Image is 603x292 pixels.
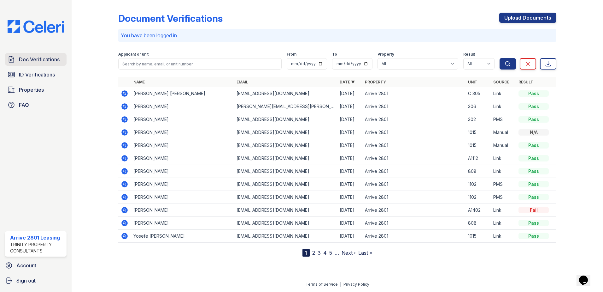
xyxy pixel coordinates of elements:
[362,230,465,243] td: Arrive 2801
[306,282,338,287] a: Terms of Service
[465,152,491,165] td: A1112
[518,142,549,149] div: Pass
[234,100,337,113] td: [PERSON_NAME][EMAIL_ADDRESS][PERSON_NAME][DOMAIN_NAME]
[234,87,337,100] td: [EMAIL_ADDRESS][DOMAIN_NAME]
[340,80,355,84] a: Date ▼
[343,282,369,287] a: Privacy Policy
[337,204,362,217] td: [DATE]
[463,52,475,57] label: Result
[234,126,337,139] td: [EMAIL_ADDRESS][DOMAIN_NAME]
[362,100,465,113] td: Arrive 2801
[131,230,234,243] td: Yosefe [PERSON_NAME]
[5,53,67,66] a: Doc Verifications
[518,194,549,200] div: Pass
[302,249,310,257] div: 1
[518,233,549,239] div: Pass
[518,103,549,110] div: Pass
[337,165,362,178] td: [DATE]
[337,230,362,243] td: [DATE]
[237,80,248,84] a: Email
[493,80,509,84] a: Source
[518,129,549,136] div: N/A
[491,204,516,217] td: Link
[131,139,234,152] td: [PERSON_NAME]
[518,207,549,213] div: Fail
[491,230,516,243] td: Link
[518,90,549,97] div: Pass
[19,86,44,94] span: Properties
[131,165,234,178] td: [PERSON_NAME]
[337,113,362,126] td: [DATE]
[340,282,341,287] div: |
[358,250,372,256] a: Last »
[131,204,234,217] td: [PERSON_NAME]
[465,113,491,126] td: 302
[337,87,362,100] td: [DATE]
[337,126,362,139] td: [DATE]
[337,217,362,230] td: [DATE]
[19,71,55,78] span: ID Verifications
[465,230,491,243] td: 1015
[518,116,549,123] div: Pass
[465,204,491,217] td: A1402
[337,178,362,191] td: [DATE]
[133,80,145,84] a: Name
[131,100,234,113] td: [PERSON_NAME]
[335,249,339,257] span: …
[465,217,491,230] td: 808
[518,181,549,187] div: Pass
[491,100,516,113] td: Link
[465,87,491,100] td: C 305
[10,241,64,254] div: Trinity Property Consultants
[131,113,234,126] td: [PERSON_NAME]
[5,68,67,81] a: ID Verifications
[491,87,516,100] td: Link
[491,191,516,204] td: PMS
[362,152,465,165] td: Arrive 2801
[342,250,356,256] a: Next ›
[465,165,491,178] td: 808
[19,56,60,63] span: Doc Verifications
[491,152,516,165] td: Link
[337,191,362,204] td: [DATE]
[518,220,549,226] div: Pass
[131,126,234,139] td: [PERSON_NAME]
[118,58,282,70] input: Search by name, email, or unit number
[365,80,386,84] a: Property
[10,234,64,241] div: Arrive 2801 Leasing
[3,274,69,287] a: Sign out
[518,80,533,84] a: Result
[491,139,516,152] td: Manual
[19,101,29,109] span: FAQ
[323,250,327,256] a: 4
[329,250,332,256] a: 5
[362,178,465,191] td: Arrive 2801
[234,191,337,204] td: [EMAIL_ADDRESS][DOMAIN_NAME]
[234,113,337,126] td: [EMAIL_ADDRESS][DOMAIN_NAME]
[518,168,549,174] div: Pass
[16,262,36,269] span: Account
[468,80,477,84] a: Unit
[491,178,516,191] td: PMS
[234,217,337,230] td: [EMAIL_ADDRESS][DOMAIN_NAME]
[378,52,394,57] label: Property
[362,126,465,139] td: Arrive 2801
[118,52,149,57] label: Applicant or unit
[491,126,516,139] td: Manual
[518,155,549,161] div: Pass
[491,113,516,126] td: PMS
[362,139,465,152] td: Arrive 2801
[337,100,362,113] td: [DATE]
[465,126,491,139] td: 1015
[131,191,234,204] td: [PERSON_NAME]
[362,165,465,178] td: Arrive 2801
[499,13,556,23] a: Upload Documents
[465,191,491,204] td: 1102
[491,217,516,230] td: Link
[287,52,296,57] label: From
[318,250,321,256] a: 3
[362,113,465,126] td: Arrive 2801
[5,99,67,111] a: FAQ
[362,191,465,204] td: Arrive 2801
[465,100,491,113] td: 306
